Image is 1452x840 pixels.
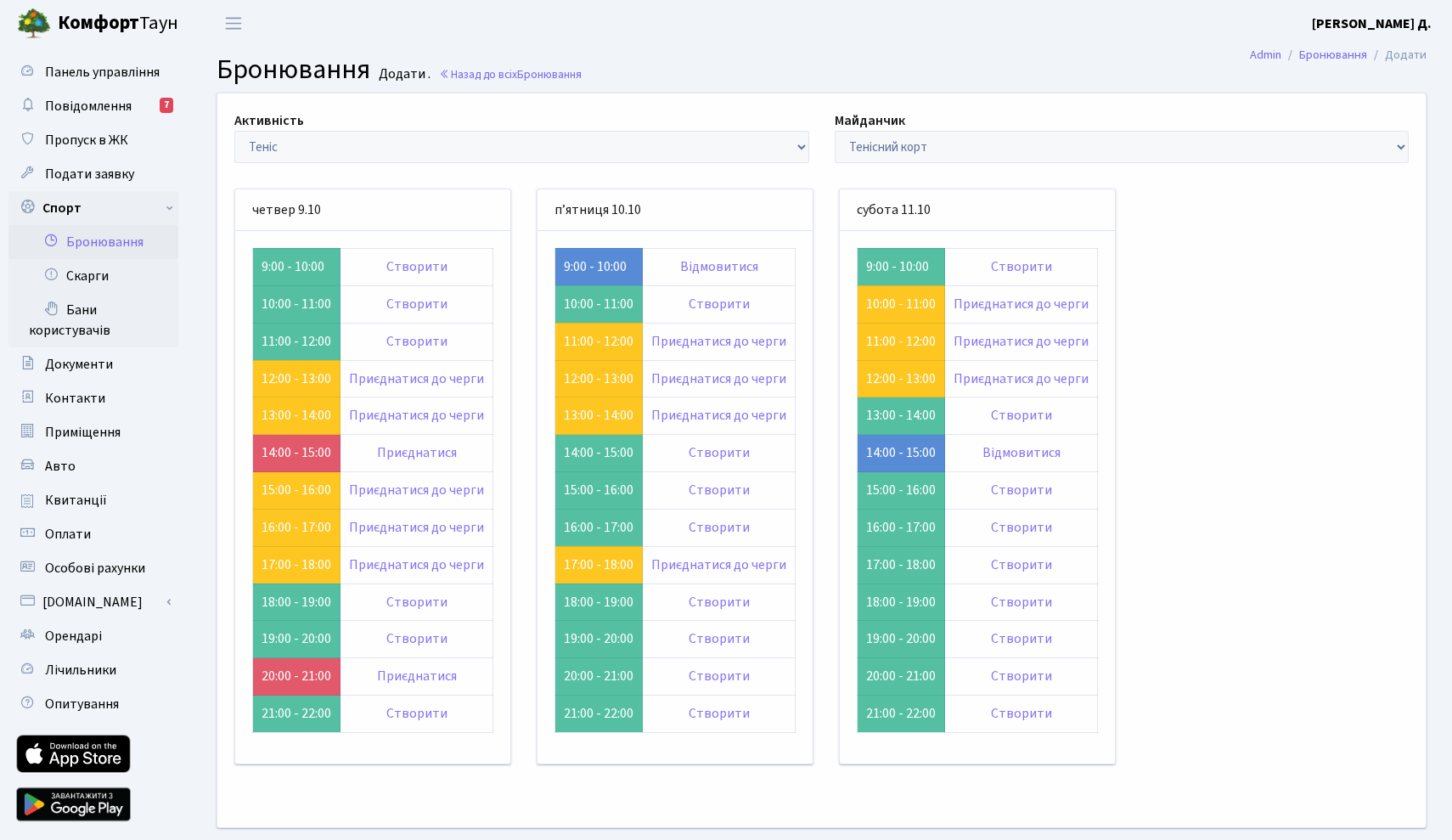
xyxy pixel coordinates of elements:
[45,525,91,544] span: Оплати
[866,443,936,462] a: 14:00 - 15:00
[8,259,178,293] a: Скарги
[8,293,178,347] a: Бани користувачів
[8,687,178,721] a: Опитування
[858,397,945,435] td: 13:00 - 14:00
[262,667,331,685] a: 20:00 - 21:00
[386,332,447,351] a: Створити
[45,661,116,679] span: Лічильники
[564,369,633,388] a: 12:00 - 13:00
[1224,37,1452,73] nav: breadcrumb
[858,696,945,733] td: 21:00 - 22:00
[1299,46,1367,64] a: Бронювання
[8,157,178,191] a: Подати заявку
[680,257,758,276] a: Відмовитися
[555,696,643,733] td: 21:00 - 22:00
[377,667,457,685] a: Приєднатися
[17,7,51,41] img: logo.png
[555,509,643,546] td: 16:00 - 17:00
[262,481,331,499] a: 15:00 - 16:00
[253,323,340,360] td: 11:00 - 12:00
[262,406,331,425] a: 13:00 - 14:00
[375,66,431,82] small: Додати .
[651,555,786,574] a: Приєднатися до черги
[253,583,340,621] td: 18:00 - 19:00
[564,332,633,351] a: 11:00 - 12:00
[651,406,786,425] a: Приєднатися до черги
[262,518,331,537] a: 16:00 - 17:00
[555,583,643,621] td: 18:00 - 19:00
[45,627,102,646] span: Орендарі
[991,704,1052,723] a: Створити
[8,415,178,449] a: Приміщення
[858,546,945,583] td: 17:00 - 18:00
[349,406,484,425] a: Приєднатися до черги
[858,621,945,658] td: 19:00 - 20:00
[982,443,1061,462] a: Відмовитися
[160,98,173,113] div: 7
[689,593,750,612] a: Створити
[866,295,936,313] a: 10:00 - 11:00
[954,332,1089,351] a: Приєднатися до черги
[45,355,113,374] span: Документи
[8,55,178,89] a: Панель управління
[866,332,936,351] a: 11:00 - 12:00
[1367,46,1427,65] li: Додати
[1312,14,1432,34] a: [PERSON_NAME] Д.
[564,555,633,574] a: 17:00 - 18:00
[8,347,178,381] a: Документи
[217,50,370,89] span: Бронювання
[835,110,905,131] label: Майданчик
[991,518,1052,537] a: Створити
[991,667,1052,685] a: Створити
[8,381,178,415] a: Контакти
[45,389,105,408] span: Контакти
[651,369,786,388] a: Приєднатися до черги
[517,66,582,82] span: Бронювання
[349,369,484,388] a: Приєднатися до черги
[991,629,1052,648] a: Створити
[8,483,178,517] a: Квитанції
[858,583,945,621] td: 18:00 - 19:00
[386,257,447,276] a: Створити
[349,518,484,537] a: Приєднатися до черги
[555,285,643,323] td: 10:00 - 11:00
[555,658,643,696] td: 20:00 - 21:00
[555,621,643,658] td: 19:00 - 20:00
[8,191,178,225] a: Спорт
[858,658,945,696] td: 20:00 - 21:00
[253,696,340,733] td: 21:00 - 22:00
[45,423,121,442] span: Приміщення
[991,406,1052,425] a: Створити
[689,518,750,537] a: Створити
[349,555,484,574] a: Приєднатися до черги
[58,9,178,38] span: Таун
[1250,46,1281,64] a: Admin
[8,653,178,687] a: Лічильники
[377,443,457,462] a: Приєднатися
[45,491,107,510] span: Квитанції
[8,449,178,483] a: Авто
[689,704,750,723] a: Створити
[45,457,76,476] span: Авто
[1312,14,1432,33] b: [PERSON_NAME] Д.
[8,123,178,157] a: Пропуск в ЖК
[8,619,178,653] a: Орендарі
[386,629,447,648] a: Створити
[45,695,119,713] span: Опитування
[45,63,160,82] span: Панель управління
[235,189,510,231] div: четвер 9.10
[858,472,945,510] td: 15:00 - 16:00
[954,369,1089,388] a: Приєднатися до черги
[8,225,178,259] a: Бронювання
[840,189,1115,231] div: субота 11.10
[954,295,1089,313] a: Приєднатися до черги
[386,593,447,612] a: Створити
[689,481,750,499] a: Створити
[866,369,936,388] a: 12:00 - 13:00
[689,667,750,685] a: Створити
[234,110,304,131] label: Активність
[386,704,447,723] a: Створити
[564,406,633,425] a: 13:00 - 14:00
[555,435,643,472] td: 14:00 - 15:00
[45,97,132,116] span: Повідомлення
